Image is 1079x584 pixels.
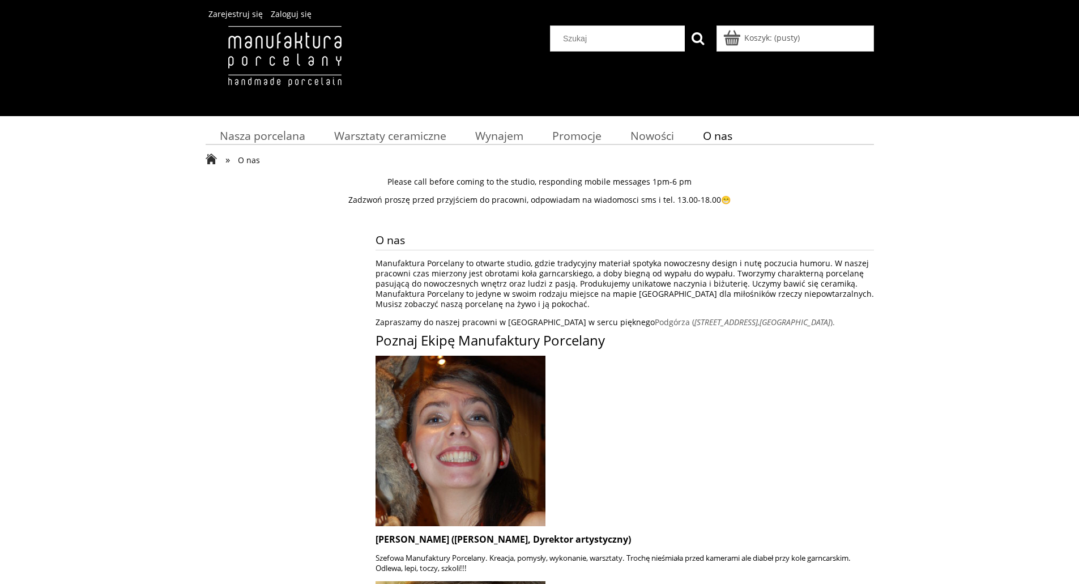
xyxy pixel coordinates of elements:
[725,32,800,43] a: Produkty w koszyku 0. Przejdź do koszyka
[206,195,874,205] p: Zadzwoń proszę przed przyjściem do pracowni, odpowiadam na wiadomosci sms i tel. 13.00-18.00😁
[208,8,263,19] a: Zarejestruj się
[220,128,305,143] span: Nasza porcelana
[552,128,602,143] span: Promocje
[538,125,616,147] a: Promocje
[376,331,605,349] span: Poznaj Ekipę Manufaktury Porcelany
[376,317,874,327] p: Zapraszamy do naszej pracowni w [GEOGRAPHIC_DATA] w sercu pięknego
[206,125,320,147] a: Nasza porcelana
[238,155,260,165] span: O nas
[319,125,460,147] a: Warsztaty ceramiczne
[694,317,760,327] em: [STREET_ADDRESS],
[376,533,631,545] span: [PERSON_NAME] ([PERSON_NAME], Dyrektor artystyczny)
[334,128,446,143] span: Warsztaty ceramiczne
[774,32,800,43] b: (pusty)
[376,553,851,573] span: Szefowa Manufaktury Porcelany. Kreacja, pomysły, wykonanie, warsztaty. Trochę nieśmiała przed kam...
[460,125,538,147] a: Wynajem
[685,25,711,52] button: Szukaj
[206,25,364,110] img: Manufaktura Porcelany
[376,356,545,526] img: lila
[376,230,874,250] span: O nas
[703,128,732,143] span: O nas
[271,8,312,19] a: Zaloguj się
[744,32,772,43] span: Koszyk:
[655,317,835,327] a: Podgórza ([STREET_ADDRESS],[GEOGRAPHIC_DATA]).
[376,258,874,309] p: Manufaktura Porcelany to otwarte studio, gdzie tradycyjny materiał spotyka nowoczesny design i nu...
[616,125,688,147] a: Nowości
[630,128,674,143] span: Nowości
[688,125,747,147] a: O nas
[475,128,523,143] span: Wynajem
[760,317,830,327] em: [GEOGRAPHIC_DATA]
[225,153,230,166] span: »
[206,177,874,187] p: Please call before coming to the studio, responding mobile messages 1pm-6 pm
[555,26,685,51] input: Szukaj w sklepie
